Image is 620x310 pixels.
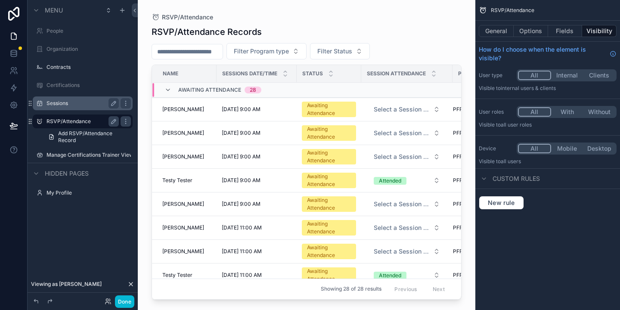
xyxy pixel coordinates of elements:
[479,25,514,37] button: General
[46,28,131,34] label: People
[45,6,63,15] span: Menu
[46,46,131,53] label: Organization
[321,286,381,293] span: Showing 28 of 28 results
[548,25,583,37] button: Fields
[58,130,127,144] span: Add RSVP/Attendance Record
[514,25,548,37] button: Options
[518,71,551,80] button: All
[46,152,131,158] label: Manage Certifications Trainer View
[491,7,534,14] span: RSVP/Attendance
[46,189,131,196] label: My Profile
[115,295,134,308] button: Done
[551,71,583,80] button: Internal
[518,107,551,117] button: All
[583,144,615,153] button: Desktop
[501,85,556,91] span: Internal users & clients
[493,174,540,183] span: Custom rules
[458,70,500,77] span: Program type
[479,158,617,165] p: Visible to
[479,108,513,115] label: User roles
[479,121,617,128] p: Visible to
[479,145,513,152] label: Device
[479,45,606,62] span: How do I choose when the element is visible?
[46,100,115,107] label: Sessions
[31,281,102,288] span: Viewing as [PERSON_NAME]
[551,144,583,153] button: Mobile
[46,64,131,71] label: Contracts
[302,70,323,77] span: Status
[551,107,583,117] button: With
[163,70,178,77] span: Name
[583,107,615,117] button: Without
[583,71,615,80] button: Clients
[367,70,426,77] span: Session Attendance
[501,158,521,164] span: all users
[582,25,617,37] button: Visibility
[484,199,518,207] span: New rule
[479,45,617,62] a: How do I choose when the element is visible?
[479,85,617,92] p: Visible to
[518,144,551,153] button: All
[45,169,89,178] span: Hidden pages
[222,70,277,77] span: Sessions Date/Time
[46,118,115,125] label: RSVP/Attendance
[43,130,133,144] a: Add RSVP/Attendance Record
[479,72,513,79] label: User type
[250,87,256,93] div: 28
[501,121,532,128] span: All user roles
[46,82,131,89] label: Certifications
[479,196,524,210] button: New rule
[178,87,241,93] span: Awaiting Attendance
